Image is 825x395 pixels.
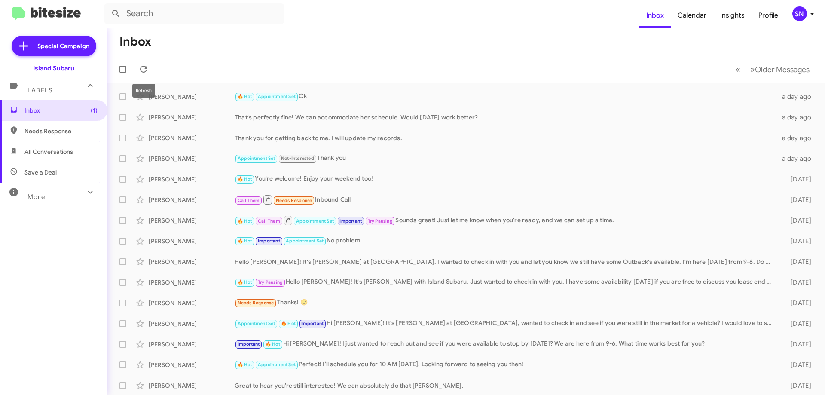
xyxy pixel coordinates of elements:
[149,299,235,307] div: [PERSON_NAME]
[301,321,324,326] span: Important
[258,218,280,224] span: Call Them
[258,362,296,367] span: Appointment Set
[731,61,815,78] nav: Page navigation example
[235,113,777,122] div: That's perfectly fine! We can accommodate her schedule. Would [DATE] work better?
[238,279,252,285] span: 🔥 Hot
[238,238,252,244] span: 🔥 Hot
[258,279,283,285] span: Try Pausing
[149,257,235,266] div: [PERSON_NAME]
[238,94,252,99] span: 🔥 Hot
[745,61,815,78] button: Next
[238,321,275,326] span: Appointment Set
[235,298,777,308] div: Thanks! 🙂
[104,3,284,24] input: Search
[149,92,235,101] div: [PERSON_NAME]
[777,216,818,225] div: [DATE]
[235,236,777,246] div: No problem!
[639,3,671,28] a: Inbox
[235,318,777,328] div: Hi [PERSON_NAME]! It's [PERSON_NAME] at [GEOGRAPHIC_DATA], wanted to check in and see if you were...
[368,218,393,224] span: Try Pausing
[149,319,235,328] div: [PERSON_NAME]
[119,35,151,49] h1: Inbox
[258,238,280,244] span: Important
[276,198,312,203] span: Needs Response
[235,174,777,184] div: You're welcome! Enjoy your weekend too!
[24,168,57,177] span: Save a Deal
[235,277,777,287] div: Hello [PERSON_NAME]! It's [PERSON_NAME] with Island Subaru. Just wanted to check in with you. I h...
[281,321,296,326] span: 🔥 Hot
[238,300,274,306] span: Needs Response
[238,362,252,367] span: 🔥 Hot
[37,42,89,50] span: Special Campaign
[27,193,45,201] span: More
[235,153,777,163] div: Thank you
[777,113,818,122] div: a day ago
[777,361,818,369] div: [DATE]
[235,381,777,390] div: Great to hear you’re still interested! We can absolutely do that [PERSON_NAME].
[281,156,314,161] span: Not-Interested
[777,319,818,328] div: [DATE]
[736,64,740,75] span: «
[238,198,260,203] span: Call Them
[339,218,362,224] span: Important
[149,237,235,245] div: [PERSON_NAME]
[238,156,275,161] span: Appointment Set
[24,147,73,156] span: All Conversations
[149,381,235,390] div: [PERSON_NAME]
[149,134,235,142] div: [PERSON_NAME]
[785,6,816,21] button: SN
[149,278,235,287] div: [PERSON_NAME]
[671,3,713,28] a: Calendar
[777,92,818,101] div: a day ago
[296,218,334,224] span: Appointment Set
[777,257,818,266] div: [DATE]
[777,175,818,184] div: [DATE]
[755,65,810,74] span: Older Messages
[238,341,260,347] span: Important
[750,64,755,75] span: »
[752,3,785,28] a: Profile
[730,61,746,78] button: Previous
[149,113,235,122] div: [PERSON_NAME]
[12,36,96,56] a: Special Campaign
[792,6,807,21] div: SN
[258,94,296,99] span: Appointment Set
[777,381,818,390] div: [DATE]
[777,299,818,307] div: [DATE]
[238,176,252,182] span: 🔥 Hot
[235,257,777,266] div: Hello [PERSON_NAME]! It's [PERSON_NAME] at [GEOGRAPHIC_DATA]. I wanted to check in with you and l...
[149,196,235,204] div: [PERSON_NAME]
[777,340,818,349] div: [DATE]
[132,84,155,98] div: Refresh
[149,154,235,163] div: [PERSON_NAME]
[777,154,818,163] div: a day ago
[286,238,324,244] span: Appointment Set
[266,341,280,347] span: 🔥 Hot
[149,216,235,225] div: [PERSON_NAME]
[777,196,818,204] div: [DATE]
[24,106,98,115] span: Inbox
[235,92,777,101] div: Ok
[235,134,777,142] div: Thank you for getting back to me. I will update my records.
[235,339,777,349] div: Hi [PERSON_NAME]! I just wanted to reach out and see if you were available to stop by [DATE]? We ...
[149,175,235,184] div: [PERSON_NAME]
[235,360,777,370] div: Perfect! I’ll schedule you for 10 AM [DATE]. Looking forward to seeing you then!
[777,134,818,142] div: a day ago
[149,361,235,369] div: [PERSON_NAME]
[24,127,98,135] span: Needs Response
[149,340,235,349] div: [PERSON_NAME]
[235,194,777,205] div: Inbound Call
[238,218,252,224] span: 🔥 Hot
[713,3,752,28] a: Insights
[27,86,52,94] span: Labels
[91,106,98,115] span: (1)
[777,278,818,287] div: [DATE]
[33,64,74,73] div: Island Subaru
[777,237,818,245] div: [DATE]
[235,215,777,226] div: Sounds great! Just let me know when you're ready, and we can set up a time.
